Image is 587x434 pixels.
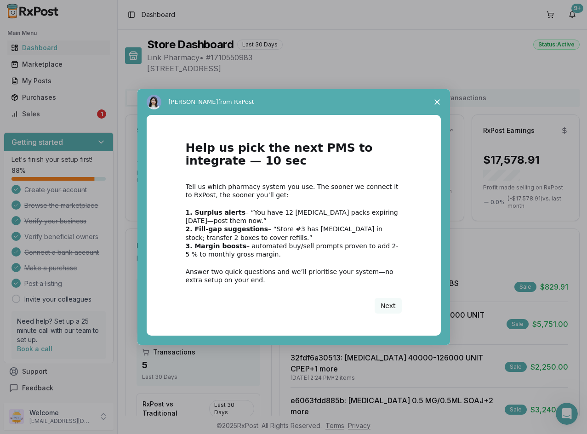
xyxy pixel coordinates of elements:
[186,208,402,225] div: – “You have 12 [MEDICAL_DATA] packs expiring [DATE]—post them now.”
[186,225,268,233] b: 2. Fill-gap suggestions
[424,89,450,115] span: Close survey
[375,298,402,314] button: Next
[186,225,402,241] div: – “Store #3 has [MEDICAL_DATA] in stock; transfer 2 boxes to cover refills.”
[186,142,402,173] h1: Help us pick the next PMS to integrate — 10 sec
[186,268,402,284] div: Answer two quick questions and we’ll prioritise your system—no extra setup on your end.
[169,98,218,105] span: [PERSON_NAME]
[147,95,161,109] img: Profile image for Alice
[218,98,254,105] span: from RxPost
[186,209,246,216] b: 1. Surplus alerts
[186,183,402,199] div: Tell us which pharmacy system you use. The sooner we connect it to RxPost, the sooner you’ll get:
[186,242,247,250] b: 3. Margin boosts
[186,242,402,258] div: – automated buy/sell prompts proven to add 2-5 % to monthly gross margin.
